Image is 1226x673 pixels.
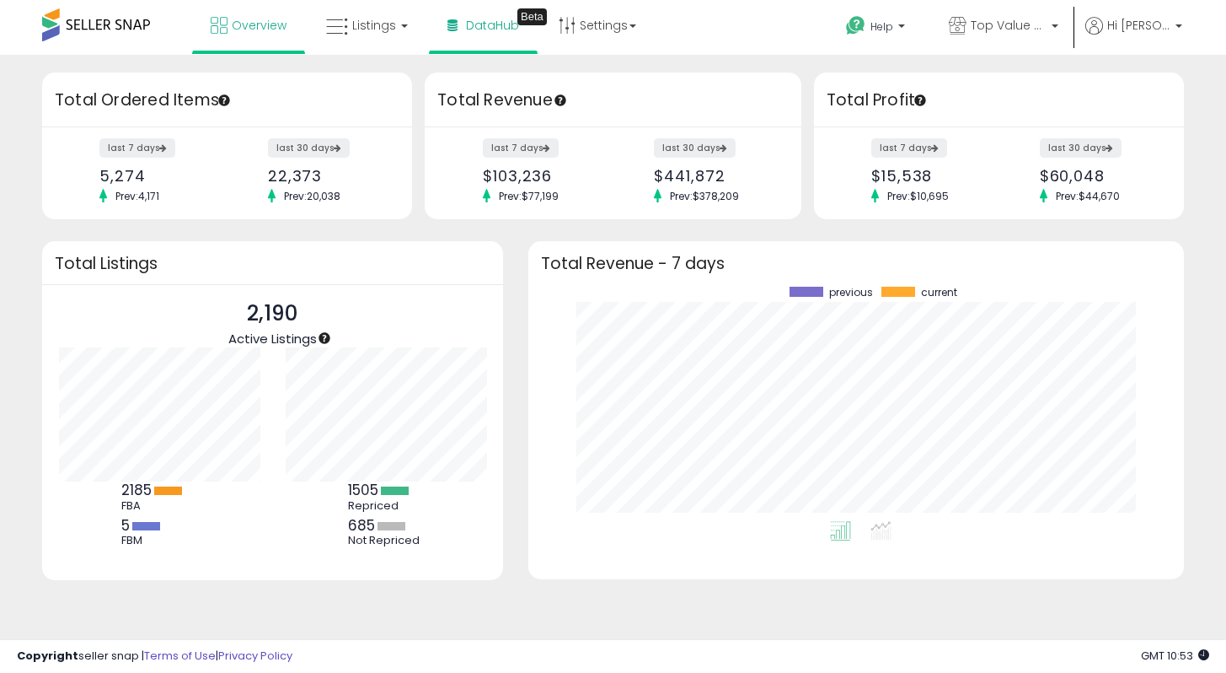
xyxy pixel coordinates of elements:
span: 2025-08-15 10:53 GMT [1141,648,1209,664]
span: current [921,287,957,299]
span: Prev: 20,038 [276,189,349,203]
p: 2,190 [228,298,317,330]
label: last 30 days [1040,138,1122,158]
div: FBA [121,499,197,513]
label: last 7 days [483,138,559,158]
h3: Total Listings [55,257,490,270]
span: Prev: $10,695 [879,189,957,203]
div: $441,872 [654,167,771,185]
b: 1505 [348,480,378,500]
span: Prev: $378,209 [661,189,747,203]
label: last 7 days [871,138,947,158]
strong: Copyright [17,648,78,664]
span: Listings [352,17,396,34]
div: $103,236 [483,167,600,185]
i: Get Help [845,15,866,36]
h3: Total Profit [827,89,1171,112]
b: 685 [348,515,375,536]
label: last 30 days [654,138,736,158]
div: 5,274 [99,167,214,185]
h3: Total Revenue [437,89,789,112]
div: 22,373 [268,167,383,185]
span: Top Value Brands [971,17,1047,34]
b: 5 [121,515,130,536]
h3: Total Ordered Items [55,89,399,112]
span: Prev: $77,199 [490,189,567,203]
div: seller snap | | [17,649,292,665]
div: Tooltip anchor [913,93,928,108]
span: Prev: $44,670 [1047,189,1128,203]
span: Prev: 4,171 [107,189,168,203]
div: $60,048 [1040,167,1154,185]
label: last 30 days [268,138,350,158]
a: Terms of Use [144,648,216,664]
a: Help [833,3,922,55]
span: Overview [232,17,286,34]
span: Active Listings [228,330,317,347]
a: Privacy Policy [218,648,292,664]
b: 2185 [121,480,152,500]
span: Hi [PERSON_NAME] [1107,17,1170,34]
div: Tooltip anchor [217,93,232,108]
span: Help [870,19,893,34]
label: last 7 days [99,138,175,158]
span: DataHub [466,17,519,34]
div: Repriced [348,499,424,513]
div: Tooltip anchor [317,331,332,346]
h3: Total Revenue - 7 days [541,257,1171,270]
a: Hi [PERSON_NAME] [1085,17,1182,55]
div: Not Repriced [348,534,424,547]
div: Tooltip anchor [553,93,568,108]
div: FBM [121,534,197,547]
div: Tooltip anchor [517,8,547,25]
span: previous [829,287,873,299]
div: $15,538 [871,167,986,185]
